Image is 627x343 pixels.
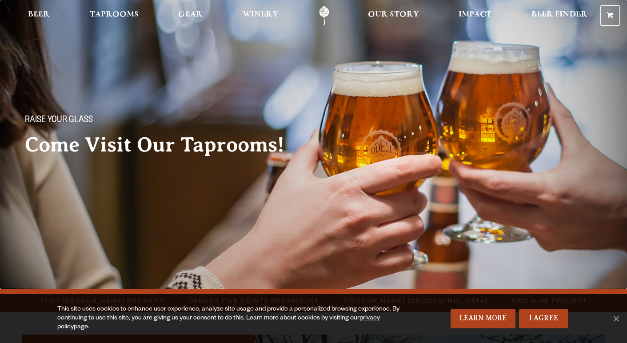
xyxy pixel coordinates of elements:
a: I Agree [519,309,568,328]
a: Our Story [362,6,425,26]
span: No [611,314,620,323]
div: This site uses cookies to enhance user experience, analyze site usage and provide a personalized ... [57,305,407,332]
span: Winery [243,11,278,18]
span: Taprooms [90,11,139,18]
span: Gear [178,11,203,18]
a: Impact [453,6,497,26]
h2: Come Visit Our Taprooms! [25,134,302,156]
a: privacy policy [57,315,380,331]
span: Raise your glass [25,115,93,127]
a: Odell Home [308,6,341,26]
span: Beer [28,11,50,18]
a: Winery [237,6,284,26]
a: Beer [22,6,56,26]
a: Taprooms [84,6,144,26]
span: Our Story [368,11,419,18]
a: Learn More [451,309,516,328]
span: Impact [459,11,491,18]
a: Gear [172,6,208,26]
span: Beer Finder [531,11,587,18]
a: Beer Finder [526,6,593,26]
